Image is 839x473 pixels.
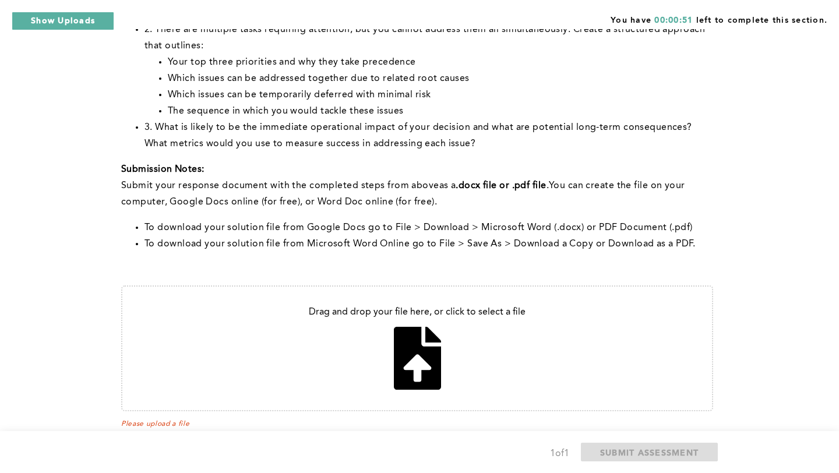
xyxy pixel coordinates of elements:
span: Please upload a file [121,420,713,428]
span: Your top three priorities and why they take precedence [168,58,416,67]
p: with the completed steps from above You can create the file on your computer, Google Docs online ... [121,178,713,210]
span: as a [439,181,456,190]
li: To download your solution file from Google Docs go to File > Download > Microsoft Word (.docx) or... [144,220,713,236]
span: Submit your response document [121,181,270,190]
button: Show Uploads [12,12,114,30]
li: To download your solution file from Microsoft Word Online go to File > Save As > Download a Copy ... [144,236,713,252]
strong: Submission Notes: [121,165,204,174]
span: Which issues can be temporarily deferred with minimal risk [168,90,431,100]
span: You have left to complete this section. [611,12,827,26]
span: 3. What is likely to be the immediate operational impact of your decision and what are potential ... [144,123,695,149]
button: SUBMIT ASSESSMENT [581,443,718,461]
span: The sequence in which you would tackle these issues [168,107,403,116]
span: Which issues can be addressed together due to related root causes [168,74,470,83]
span: 00:00:51 [654,16,693,24]
span: . [547,181,549,190]
span: SUBMIT ASSESSMENT [600,447,699,458]
strong: .docx file or .pdf file [456,181,546,190]
div: 1 of 1 [550,446,569,462]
